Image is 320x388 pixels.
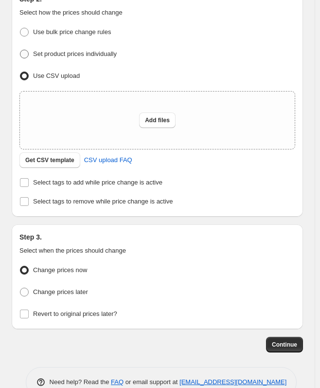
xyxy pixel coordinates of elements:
a: FAQ [111,378,124,386]
p: Select how the prices should change [19,8,295,18]
span: or email support at [124,378,179,386]
span: CSV upload FAQ [84,155,132,165]
span: Change prices now [33,266,87,274]
a: [EMAIL_ADDRESS][DOMAIN_NAME] [179,378,286,386]
span: Select tags to remove while price change is active [33,198,173,205]
span: Need help? Read the [50,378,111,386]
button: Add files [139,112,176,128]
span: Use bulk price change rules [33,28,111,36]
span: Get CSV template [25,156,74,164]
span: Use CSV upload [33,72,80,79]
button: Continue [266,337,303,352]
button: Get CSV template [19,152,80,168]
span: Continue [272,341,297,349]
span: Add files [145,116,170,124]
h2: Step 3. [19,232,295,242]
span: Set product prices individually [33,50,117,57]
span: Select tags to add while price change is active [33,179,162,186]
a: CSV upload FAQ [78,152,138,168]
span: Revert to original prices later? [33,310,117,317]
span: Change prices later [33,288,88,296]
p: Select when the prices should change [19,246,295,256]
